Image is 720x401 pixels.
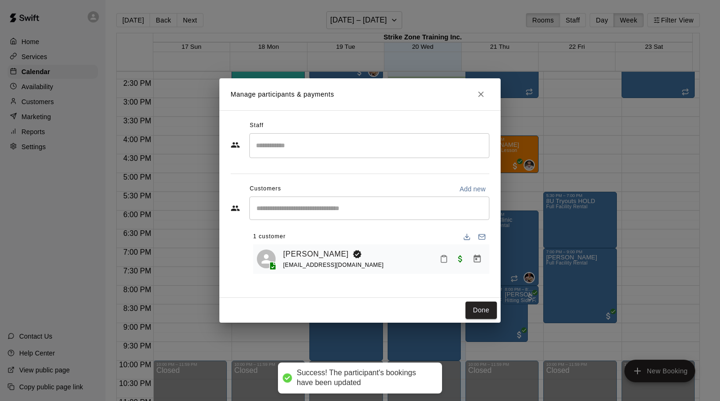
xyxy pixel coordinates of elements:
button: Add new [456,182,489,197]
button: Download list [459,229,474,244]
svg: Staff [231,140,240,150]
div: Search staff [249,133,489,158]
span: Customers [250,182,281,197]
svg: Booking Owner [352,250,362,259]
div: Success! The participant's bookings have been updated [297,368,433,388]
span: Waived payment [452,255,469,263]
span: [EMAIL_ADDRESS][DOMAIN_NAME] [283,262,384,268]
button: Email participants [474,229,489,244]
button: Close [472,86,489,103]
p: Add new [459,184,486,194]
span: 1 customer [253,229,285,244]
button: Manage bookings & payment [469,250,486,267]
button: Mark attendance [436,251,452,267]
div: Frank Cardamone [257,250,276,268]
button: Done [465,302,497,319]
a: [PERSON_NAME] [283,248,349,260]
span: Staff [250,118,263,133]
p: Manage participants & payments [231,90,334,99]
div: Start typing to search customers... [249,197,489,220]
svg: Customers [231,204,240,213]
